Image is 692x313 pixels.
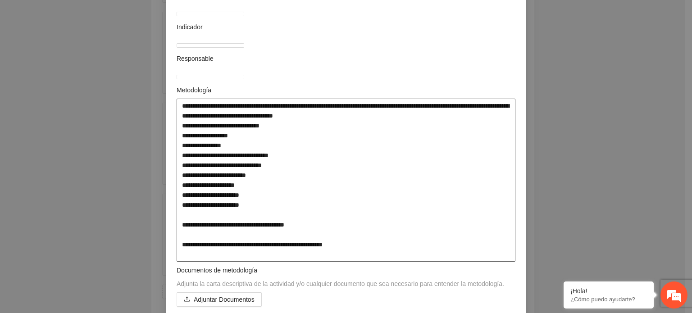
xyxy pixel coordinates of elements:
button: uploadAdjuntar Documentos [177,292,262,307]
span: Adjunta la carta descriptiva de la actividad y/o cualquier documento que sea necesario para enten... [177,280,504,287]
div: Chatee con nosotros ahora [47,46,151,58]
span: Documentos de metodología [177,267,257,274]
textarea: Escriba su mensaje y pulse “Intro” [5,213,172,245]
span: Indicador [177,22,206,32]
div: ¡Hola! [570,287,647,295]
span: Estamos en línea. [52,104,124,195]
span: Adjuntar Documentos [194,295,255,304]
p: ¿Cómo puedo ayudarte? [570,296,647,303]
span: upload [184,296,190,303]
span: Metodología [177,85,215,95]
span: uploadAdjuntar Documentos [177,296,262,303]
span: Responsable [177,54,217,64]
div: Minimizar ventana de chat en vivo [148,5,169,26]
